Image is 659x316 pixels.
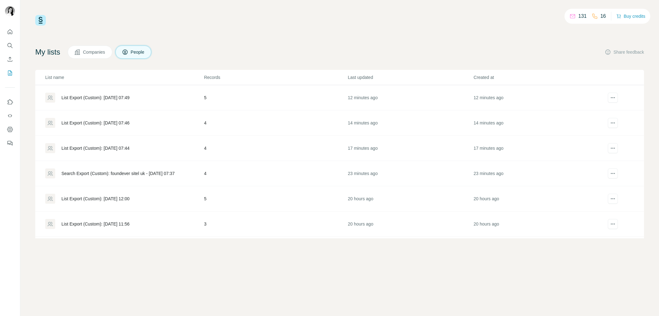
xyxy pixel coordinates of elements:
[578,12,587,20] p: 131
[204,110,347,136] td: 4
[347,85,473,110] td: 12 minutes ago
[616,12,645,21] button: Buy credits
[61,221,129,227] div: List Export (Custom): [DATE] 11:56
[61,95,129,101] div: List Export (Custom): [DATE] 07:49
[608,194,618,204] button: actions
[204,211,347,237] td: 3
[61,170,175,177] div: Search Export (Custom): foundever sitel uk - [DATE] 07:37
[473,186,599,211] td: 20 hours ago
[608,143,618,153] button: actions
[347,110,473,136] td: 14 minutes ago
[347,237,473,262] td: 20 hours ago
[204,237,347,262] td: 10
[83,49,106,55] span: Companies
[204,85,347,110] td: 5
[61,196,129,202] div: List Export (Custom): [DATE] 12:00
[45,74,203,80] p: List name
[605,49,644,55] button: Share feedback
[5,67,15,79] button: My lists
[608,168,618,178] button: actions
[608,118,618,128] button: actions
[204,186,347,211] td: 5
[473,110,599,136] td: 14 minutes ago
[347,161,473,186] td: 23 minutes ago
[5,96,15,108] button: Use Surfe on LinkedIn
[204,136,347,161] td: 4
[608,219,618,229] button: actions
[347,186,473,211] td: 20 hours ago
[5,40,15,51] button: Search
[347,136,473,161] td: 17 minutes ago
[473,237,599,262] td: 20 hours ago
[5,6,15,16] img: Avatar
[473,85,599,110] td: 12 minutes ago
[347,211,473,237] td: 20 hours ago
[474,74,599,80] p: Created at
[473,161,599,186] td: 23 minutes ago
[5,138,15,149] button: Feedback
[61,145,129,151] div: List Export (Custom): [DATE] 07:44
[204,161,347,186] td: 4
[5,54,15,65] button: Enrich CSV
[35,47,60,57] h4: My lists
[473,136,599,161] td: 17 minutes ago
[204,74,347,80] p: Records
[5,124,15,135] button: Dashboard
[348,74,473,80] p: Last updated
[5,26,15,37] button: Quick start
[608,93,618,103] button: actions
[600,12,606,20] p: 16
[35,15,46,26] img: Surfe Logo
[61,120,129,126] div: List Export (Custom): [DATE] 07:46
[131,49,145,55] span: People
[5,110,15,121] button: Use Surfe API
[473,211,599,237] td: 20 hours ago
